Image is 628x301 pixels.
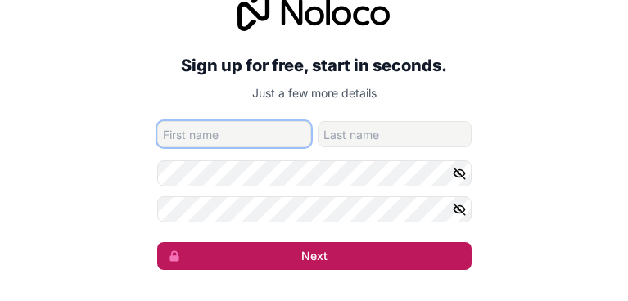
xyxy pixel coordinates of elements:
[157,196,472,222] input: Confirm password
[157,51,472,80] h2: Sign up for free, start in seconds.
[157,242,472,270] button: Next
[157,121,311,147] input: given-name
[157,160,472,186] input: Password
[318,121,472,147] input: family-name
[157,85,472,101] p: Just a few more details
